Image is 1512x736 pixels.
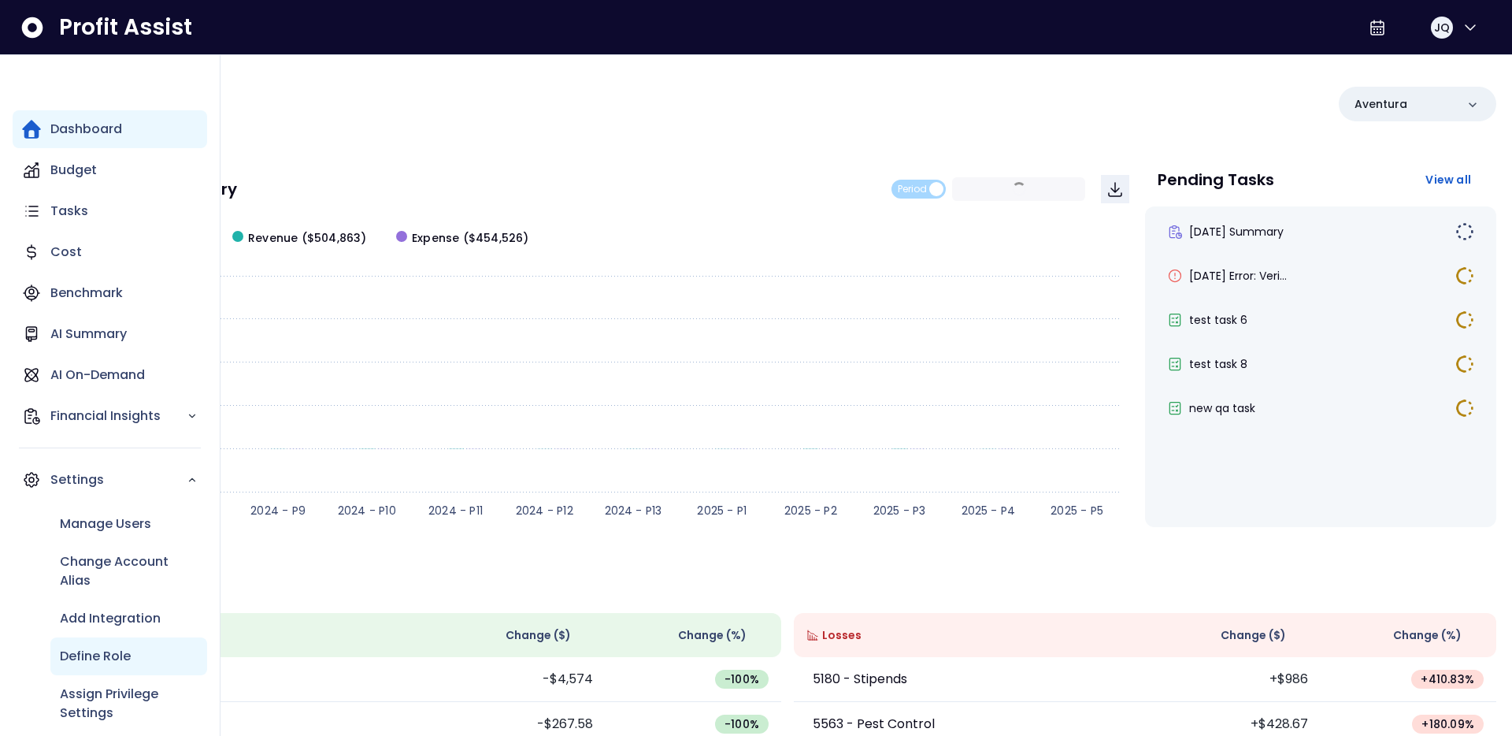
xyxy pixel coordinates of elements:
span: Change ( $ ) [506,627,571,644]
text: 2025 - P4 [962,503,1016,519]
text: 2024 - P11 [428,503,483,519]
span: JQ [1434,20,1450,35]
p: Dashboard [50,120,122,139]
img: Not yet Started [1455,222,1474,241]
p: Wins & Losses [79,578,1496,594]
span: Expense ($454,526) [412,230,529,247]
p: Tasks [50,202,88,221]
td: -$4,574 [430,657,606,702]
span: Profit Assist [59,13,192,42]
img: In Progress [1455,310,1474,329]
img: In Progress [1455,266,1474,285]
p: Define Role [60,647,131,666]
span: Losses [822,627,862,644]
p: Budget [50,161,97,180]
span: + 410.83 % [1421,671,1474,687]
p: 5563 - Pest Control [813,715,935,734]
span: Change (%) [1393,627,1462,644]
p: 5180 - Stipends [813,670,907,689]
p: Cost [50,243,82,262]
text: 2024 - P12 [516,503,573,519]
text: 2024 - P10 [338,503,396,519]
text: 2024 - P9 [250,503,306,519]
span: new qa task [1189,400,1255,416]
span: test task 6 [1189,312,1247,328]
text: 2024 - P13 [605,503,662,519]
button: Download [1101,175,1129,203]
p: Assign Privilege Settings [60,685,198,723]
td: +$986 [1145,657,1321,702]
p: Financial Insights [50,407,187,426]
text: 2025 - P2 [784,503,837,519]
text: 2025 - P5 [1051,503,1103,519]
p: Benchmark [50,284,123,303]
span: Change ( $ ) [1221,627,1286,644]
span: -100 % [724,671,759,687]
span: test task 8 [1189,356,1247,372]
span: Revenue ($504,863) [248,230,367,247]
p: AI On-Demand [50,366,145,385]
p: Settings [50,470,187,489]
span: [DATE] Summary [1189,224,1284,240]
text: 2025 - P3 [873,503,926,519]
p: Aventura [1354,96,1407,113]
text: 2025 - P1 [697,503,747,519]
p: Manage Users [60,515,151,533]
p: Add Integration [60,609,161,628]
img: In Progress [1455,355,1474,374]
span: + 180.09 % [1421,716,1474,732]
span: View all [1425,172,1471,188]
button: View all [1413,165,1484,194]
p: AI Summary [50,325,127,344]
span: [DATE] Error: Veri... [1189,268,1287,284]
span: -100 % [724,716,759,732]
p: Change Account Alias [60,552,198,590]
img: In Progress [1455,399,1474,418]
span: Change (%) [678,627,747,644]
p: Pending Tasks [1158,172,1274,188]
